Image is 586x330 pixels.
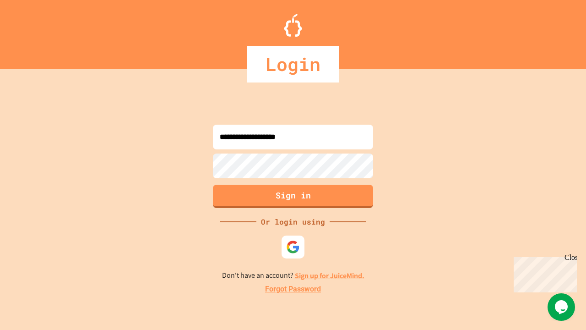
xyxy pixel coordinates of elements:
[213,185,373,208] button: Sign in
[265,284,321,295] a: Forgot Password
[295,271,364,280] a: Sign up for JuiceMind.
[4,4,63,58] div: Chat with us now!Close
[256,216,330,227] div: Or login using
[548,293,577,321] iframe: chat widget
[286,240,300,254] img: google-icon.svg
[510,253,577,292] iframe: chat widget
[247,46,339,82] div: Login
[222,270,364,281] p: Don't have an account?
[284,14,302,37] img: Logo.svg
